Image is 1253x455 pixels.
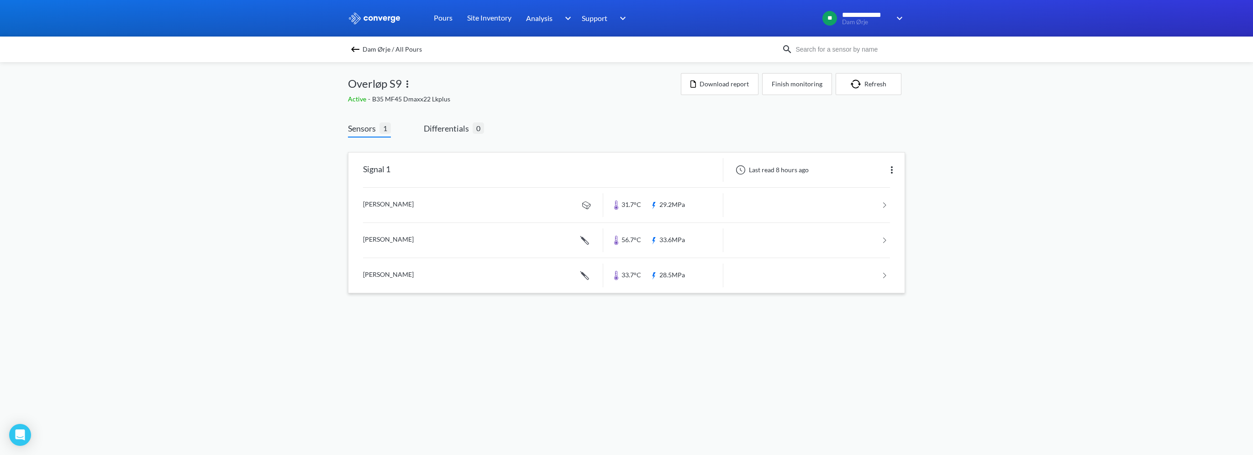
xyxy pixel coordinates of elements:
span: Dam Ørje / All Pours [363,43,422,56]
img: more.svg [402,79,413,90]
button: Refresh [836,73,901,95]
span: Support [582,12,607,24]
div: B35 MF45 Dmaxx22 Lkplus [348,94,681,104]
img: downArrow.svg [890,13,905,24]
span: 0 [473,122,484,134]
span: Analysis [526,12,553,24]
div: Signal 1 [363,158,390,182]
span: Overløp S9 [348,75,402,92]
span: Active [348,95,368,103]
span: - [368,95,372,103]
img: downArrow.svg [614,13,628,24]
img: icon-file.svg [690,80,696,88]
img: backspace.svg [350,44,361,55]
button: Finish monitoring [762,73,832,95]
span: 1 [379,122,391,134]
input: Search for a sensor by name [793,44,903,54]
span: Dam Ørje [842,19,890,26]
span: Sensors [348,122,379,135]
div: Last read 8 hours ago [731,164,811,175]
button: Download report [681,73,758,95]
img: logo_ewhite.svg [348,12,401,24]
div: Open Intercom Messenger [9,424,31,446]
span: Differentials [424,122,473,135]
img: icon-search.svg [782,44,793,55]
img: icon-refresh.svg [851,79,864,89]
img: more.svg [886,164,897,175]
img: downArrow.svg [559,13,574,24]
